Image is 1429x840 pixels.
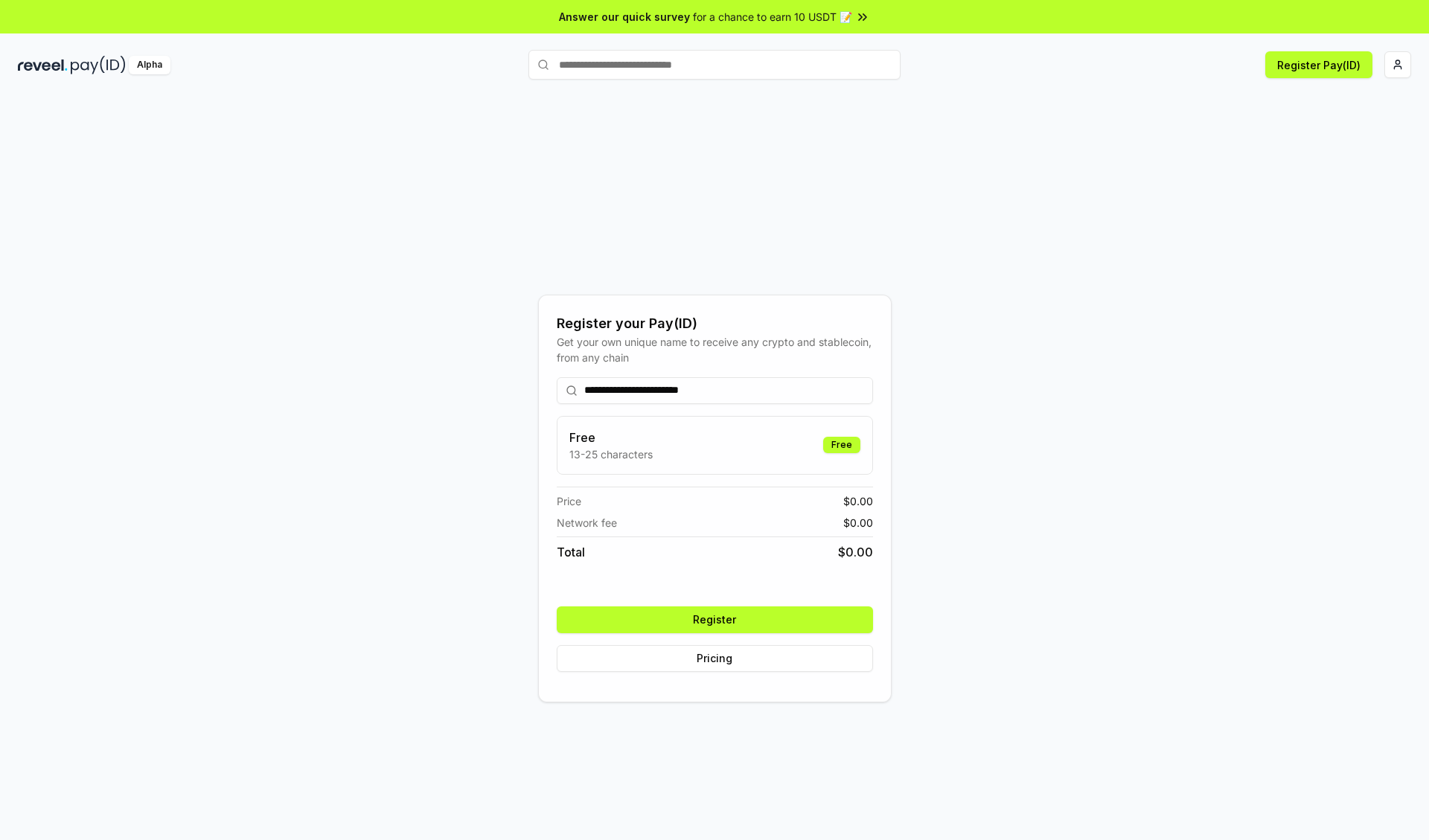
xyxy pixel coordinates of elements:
[18,56,68,74] img: reveel_dark
[557,645,873,672] button: Pricing
[557,493,581,509] span: Price
[823,437,860,453] div: Free
[557,334,873,365] div: Get your own unique name to receive any crypto and stablecoin, from any chain
[569,429,653,446] h3: Free
[557,313,873,334] div: Register your Pay(ID)
[557,606,873,633] button: Register
[838,543,873,561] span: $ 0.00
[1265,51,1372,78] button: Register Pay(ID)
[559,9,690,25] span: Answer our quick survey
[129,56,170,74] div: Alpha
[71,56,126,74] img: pay_id
[843,515,873,530] span: $ 0.00
[569,446,653,462] p: 13-25 characters
[557,515,617,530] span: Network fee
[693,9,852,25] span: for a chance to earn 10 USDT 📝
[843,493,873,509] span: $ 0.00
[557,543,585,561] span: Total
